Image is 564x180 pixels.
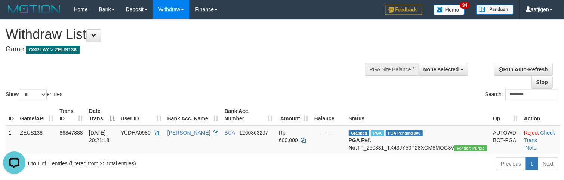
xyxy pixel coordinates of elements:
[524,130,539,136] a: Reject
[494,63,553,76] a: Run Auto-Refresh
[279,130,298,143] span: Rp 600.000
[3,3,25,25] button: Open LiveChat chat widget
[86,104,118,126] th: Date Trans.: activate to sort column descending
[386,130,423,136] span: PGA Pending
[505,89,558,100] input: Search:
[454,145,487,151] span: Vendor URL: https://trx4.1velocity.biz
[526,157,538,170] a: 1
[6,27,369,42] h1: Withdraw List
[314,129,343,136] div: - - -
[118,104,164,126] th: User ID: activate to sort column ascending
[346,104,490,126] th: Status
[365,63,419,76] div: PGA Site Balance /
[476,4,514,15] img: panduan.png
[276,104,311,126] th: Amount: activate to sort column ascending
[434,4,465,15] img: Button%20Memo.svg
[6,89,62,100] label: Show entries
[89,130,110,143] span: [DATE] 20:21:18
[121,130,151,136] span: YUDHA0980
[423,66,459,72] span: None selected
[6,46,369,53] h4: Game:
[490,104,521,126] th: Op: activate to sort column ascending
[526,145,537,151] a: Note
[164,104,222,126] th: Bank Acc. Name: activate to sort column ascending
[521,104,560,126] th: Action
[496,157,526,170] a: Previous
[239,130,268,136] span: Copy 1260863297 to clipboard
[17,104,56,126] th: Game/API: activate to sort column ascending
[311,104,346,126] th: Balance
[485,89,558,100] label: Search:
[521,126,560,154] td: · ·
[6,126,17,154] td: 1
[17,126,56,154] td: ZEUS138
[6,104,17,126] th: ID
[56,104,86,126] th: Trans ID: activate to sort column ascending
[524,130,555,143] a: Check Trans
[26,46,80,54] span: OXPLAY > ZEUS138
[167,130,210,136] a: [PERSON_NAME]
[419,63,468,76] button: None selected
[349,130,370,136] span: Grabbed
[6,4,62,15] img: MOTION_logo.png
[371,130,384,136] span: Marked by aafnoeunsreypich
[460,2,470,9] span: 34
[59,130,83,136] span: 86847888
[222,104,276,126] th: Bank Acc. Number: activate to sort column ascending
[385,4,422,15] img: Feedback.jpg
[346,126,490,154] td: TF_250831_TX43JY50P28XGM8MOG3V
[6,157,229,167] div: Showing 1 to 1 of 1 entries (filtered from 25 total entries)
[19,89,47,100] select: Showentries
[225,130,235,136] span: BCA
[349,137,371,151] b: PGA Ref. No:
[531,76,553,88] a: Stop
[490,126,521,154] td: AUTOWD-BOT-PGA
[538,157,558,170] a: Next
